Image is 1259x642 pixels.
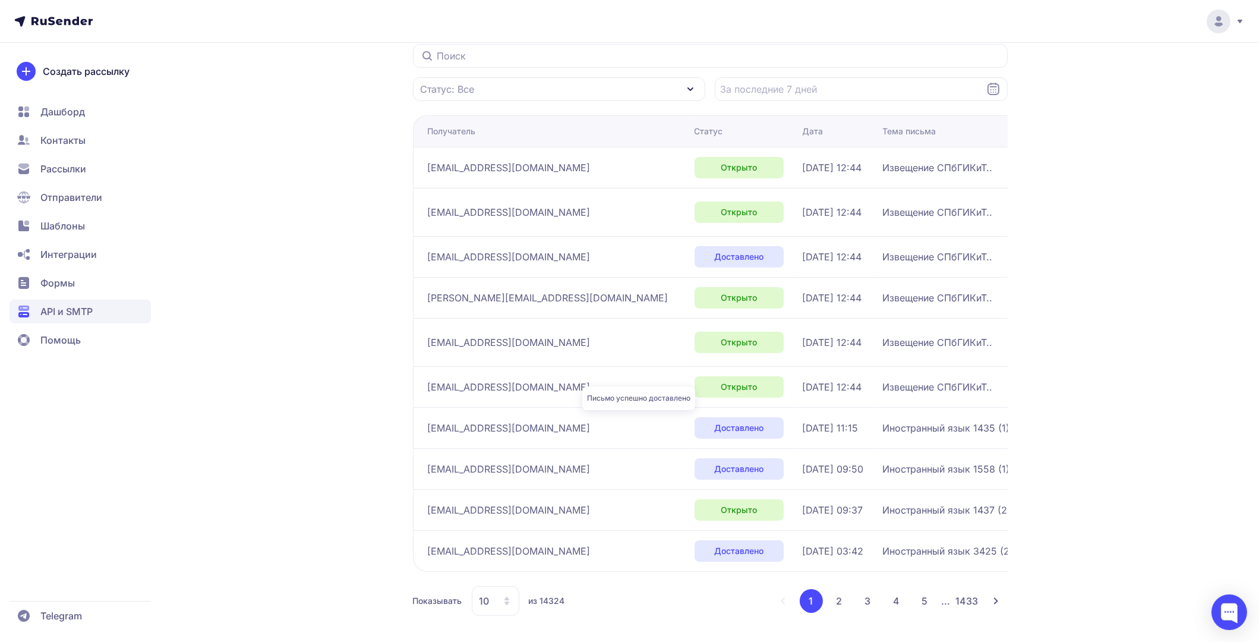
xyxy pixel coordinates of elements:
span: [PERSON_NAME][EMAIL_ADDRESS][DOMAIN_NAME] [428,291,668,305]
button: 1433 [955,589,979,613]
span: Извещение СПбГИКиТ.. [883,335,993,350]
span: 10 [479,594,490,608]
span: Иностранный язык 1558 (1) (25/26): Начало занятий в СДО [883,462,1160,476]
div: Получатель [428,125,476,137]
span: Интеграции [40,247,97,262]
span: Помощь [40,333,81,347]
span: Отправители [40,190,102,204]
span: из 14324 [529,595,565,607]
span: Извещение СПбГИКиТ.. [883,250,993,264]
span: Доставлено [714,463,763,475]
span: [EMAIL_ADDRESS][DOMAIN_NAME] [428,380,591,394]
span: [DATE] 09:37 [803,503,863,517]
span: [DATE] 09:50 [803,462,864,476]
span: Создать рассылку [43,64,130,78]
a: Telegram [10,604,151,628]
span: [EMAIL_ADDRESS][DOMAIN_NAME] [428,421,591,435]
span: Доставлено [714,545,763,557]
span: Открыто [721,292,757,304]
span: Иностранный язык 3425 (2024/25) весна: Первое занятие. Осень 2025 [883,544,1180,558]
span: [DATE] 12:44 [803,205,862,219]
div: Статус [695,125,723,137]
span: [EMAIL_ADDRESS][DOMAIN_NAME] [428,462,591,476]
span: Статус: Все [421,82,475,96]
span: [EMAIL_ADDRESS][DOMAIN_NAME] [428,335,591,350]
span: Открыто [721,381,757,393]
span: Открыто [721,336,757,348]
span: Доставлено [714,422,763,434]
span: [DATE] 11:15 [803,421,859,435]
span: [EMAIL_ADDRESS][DOMAIN_NAME] [428,160,591,175]
span: Извещение СПбГИКиТ.. [883,380,993,394]
span: [DATE] 12:44 [803,291,862,305]
div: Тема письма [883,125,936,137]
span: Иностранный язык 1435 (1) (25/26): !Деление на подгруппы! [883,421,1166,435]
button: 1 [800,589,823,613]
span: [DATE] 12:44 [803,250,862,264]
span: Шаблоны [40,219,85,233]
span: Открыто [721,504,757,516]
span: Извещение СПбГИКиТ.. [883,160,993,175]
span: Дашборд [40,105,85,119]
input: Поиск [413,44,1008,68]
span: Открыто [721,162,757,174]
span: [EMAIL_ADDRESS][DOMAIN_NAME] [428,503,591,517]
span: [EMAIL_ADDRESS][DOMAIN_NAME] [428,250,591,264]
span: [DATE] 12:44 [803,335,862,350]
button: 4 [885,589,908,613]
span: Telegram [40,609,82,623]
span: Иностранный язык 1437 (25/26): Дистанционное занятие 06.09. [883,503,1180,517]
span: Контакты [40,133,86,147]
span: Показывать [413,595,462,607]
span: [EMAIL_ADDRESS][DOMAIN_NAME] [428,205,591,219]
span: Формы [40,276,75,290]
button: 3 [856,589,880,613]
span: API и SMTP [40,304,93,319]
span: ... [942,595,951,607]
input: Datepicker input [715,77,1008,101]
span: Извещение СПбГИКиТ.. [883,205,993,219]
span: Рассылки [40,162,86,176]
span: [DATE] 03:42 [803,544,864,558]
div: Дата [803,125,823,137]
button: 5 [913,589,937,613]
span: Извещение СПбГИКиТ.. [883,291,993,305]
button: 2 [828,589,851,613]
span: Открыто [721,206,757,218]
span: Доставлено [714,251,763,263]
span: [DATE] 12:44 [803,380,862,394]
span: [EMAIL_ADDRESS][DOMAIN_NAME] [428,544,591,558]
span: [DATE] 12:44 [803,160,862,175]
